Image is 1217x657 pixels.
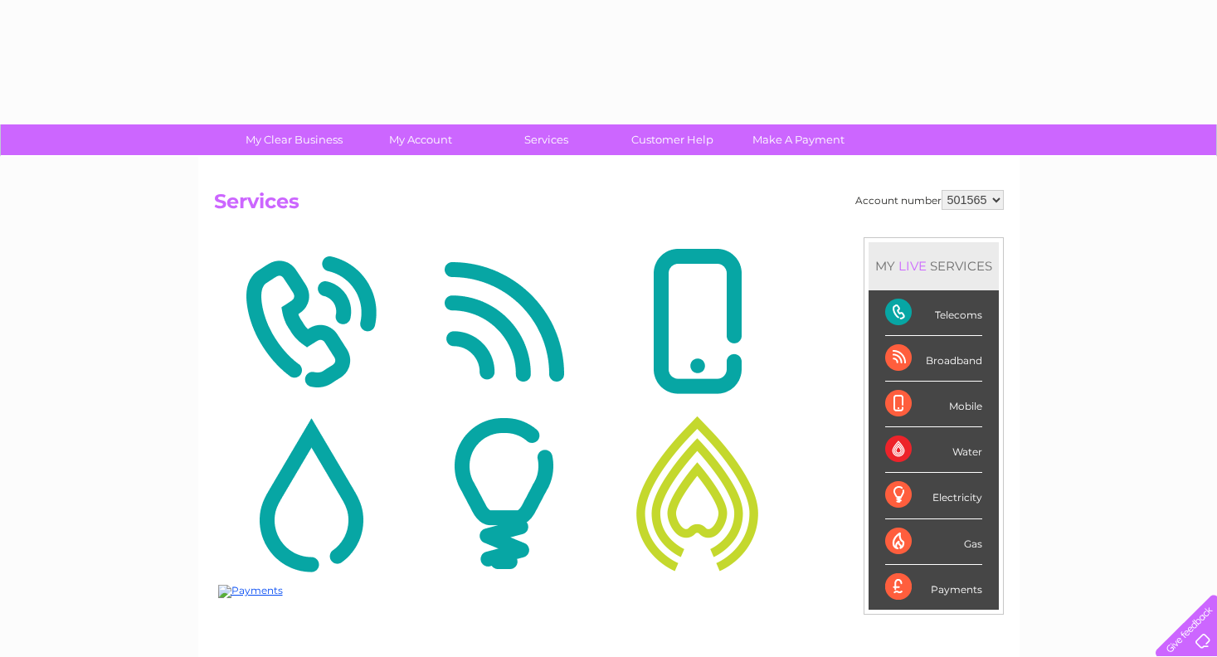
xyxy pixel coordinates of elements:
a: Customer Help [604,124,741,155]
div: Gas [885,519,982,565]
img: Gas [605,413,790,574]
div: Payments [885,565,982,610]
div: Telecoms [885,290,982,336]
img: Broadband [411,241,596,402]
div: Account number [855,190,1004,210]
div: Mobile [885,382,982,427]
div: Water [885,427,982,473]
div: MY SERVICES [869,242,999,290]
div: LIVE [895,258,930,274]
a: Make A Payment [730,124,867,155]
img: Payments [218,585,283,598]
img: Telecoms [218,241,403,402]
div: Broadband [885,336,982,382]
h2: Services [214,190,1004,221]
a: Services [478,124,615,155]
img: Water [218,413,403,574]
img: Mobile [605,241,790,402]
a: My Account [352,124,489,155]
div: Electricity [885,473,982,518]
a: My Clear Business [226,124,363,155]
img: Electricity [411,413,596,574]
